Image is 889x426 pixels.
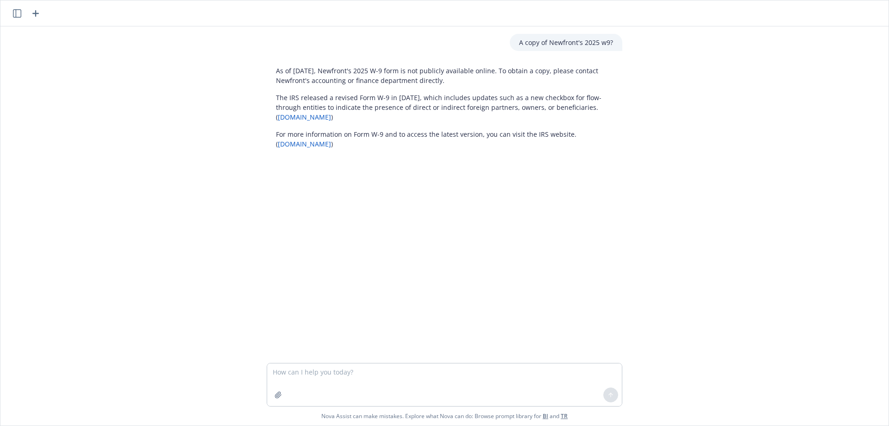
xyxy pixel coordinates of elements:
a: [DOMAIN_NAME] [278,113,331,121]
a: BI [543,412,548,420]
p: As of [DATE], Newfront's 2025 W-9 form is not publicly available online. To obtain a copy, please... [276,66,613,85]
a: [DOMAIN_NAME] [278,140,331,148]
p: The IRS released a revised Form W-9 in [DATE], which includes updates such as a new checkbox for ... [276,93,613,122]
span: Nova Assist can make mistakes. Explore what Nova can do: Browse prompt library for and [4,407,885,426]
p: For more information on Form W-9 and to access the latest version, you can visit the IRS website.... [276,129,613,149]
p: A copy of Newfront's 2025 w9? [519,38,613,47]
a: TR [561,412,568,420]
